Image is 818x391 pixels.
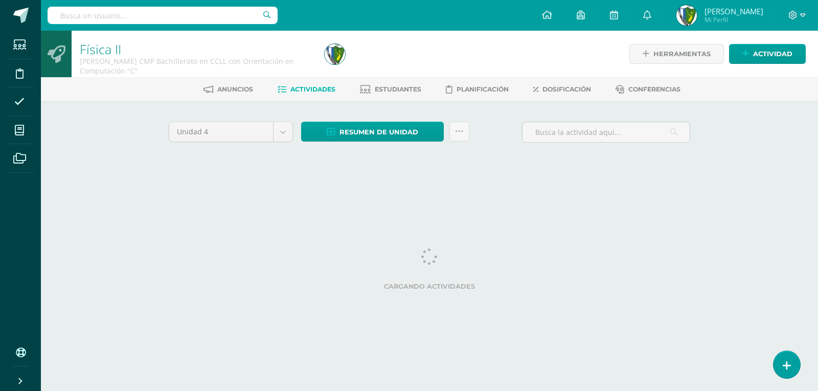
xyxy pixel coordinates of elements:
a: Unidad 4 [169,122,292,142]
span: Conferencias [628,85,680,93]
span: Actividades [290,85,335,93]
span: Unidad 4 [177,122,265,142]
span: Herramientas [653,44,711,63]
a: Estudiantes [360,81,421,98]
span: Estudiantes [375,85,421,93]
a: Planificación [446,81,509,98]
div: Quinto Bachillerato CMP Bachillerato en CCLL con Orientación en Computación 'C' [80,56,312,76]
a: Actividades [278,81,335,98]
a: Física II [80,40,121,58]
span: Dosificación [542,85,591,93]
span: Planificación [457,85,509,93]
a: Dosificación [533,81,591,98]
label: Cargando actividades [169,283,690,290]
a: Conferencias [616,81,680,98]
span: Mi Perfil [705,15,763,24]
a: Resumen de unidad [301,122,444,142]
span: Resumen de unidad [339,123,418,142]
input: Busca un usuario... [48,7,278,24]
img: 09cda7a8f8a612387b01df24d4d5f603.png [325,44,345,64]
a: Anuncios [203,81,253,98]
h1: Física II [80,42,312,56]
a: Actividad [729,44,806,64]
input: Busca la actividad aquí... [522,122,690,142]
span: [PERSON_NAME] [705,6,763,16]
span: Anuncios [217,85,253,93]
img: 09cda7a8f8a612387b01df24d4d5f603.png [676,5,697,26]
a: Herramientas [629,44,724,64]
span: Actividad [753,44,792,63]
